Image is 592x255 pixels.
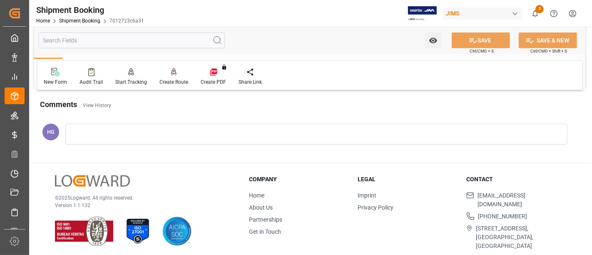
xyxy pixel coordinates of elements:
span: [EMAIL_ADDRESS][DOMAIN_NAME] [478,191,565,209]
a: Shipment Booking [59,18,100,24]
span: Ctrl/CMD + S [470,48,494,54]
h3: Contact [466,175,565,184]
div: Shipment Booking [36,4,144,16]
span: HG [47,129,55,135]
a: Privacy Policy [358,204,393,211]
input: Search Fields [38,32,225,48]
img: Exertis%20JAM%20-%20Email%20Logo.jpg_1722504956.jpg [408,6,437,21]
p: © 2025 Logward. All rights reserved. [55,194,228,202]
span: [PHONE_NUMBER] [478,212,527,221]
a: Home [249,192,264,199]
a: Imprint [358,192,376,199]
h3: Company [249,175,347,184]
div: Create Route [159,78,188,86]
a: Partnerships [249,216,282,223]
button: SAVE [452,32,510,48]
button: Help Center [545,4,563,23]
a: About Us [249,204,273,211]
div: JIMS [443,7,522,20]
img: AICPA SOC [162,217,192,246]
h3: Legal [358,175,456,184]
a: View History [83,102,111,108]
a: Get in Touch [249,228,281,235]
span: Ctrl/CMD + Shift + S [530,48,567,54]
div: New Form [44,78,67,86]
img: Logward Logo [55,175,130,187]
div: Start Tracking [115,78,147,86]
button: SAVE & NEW [519,32,577,48]
div: Audit Trail [80,78,103,86]
h2: Comments [40,99,77,110]
div: Share Link [239,78,262,86]
button: open menu [425,32,442,48]
a: Home [36,18,50,24]
p: Version 1.1.132 [55,202,228,209]
span: 3 [535,5,544,13]
button: show 3 new notifications [526,4,545,23]
span: [STREET_ADDRESS], [GEOGRAPHIC_DATA], [GEOGRAPHIC_DATA] [476,224,565,250]
button: JIMS [443,5,526,21]
img: ISO 27001 Certification [123,217,152,246]
img: ISO 9001 & ISO 14001 Certification [55,217,113,246]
